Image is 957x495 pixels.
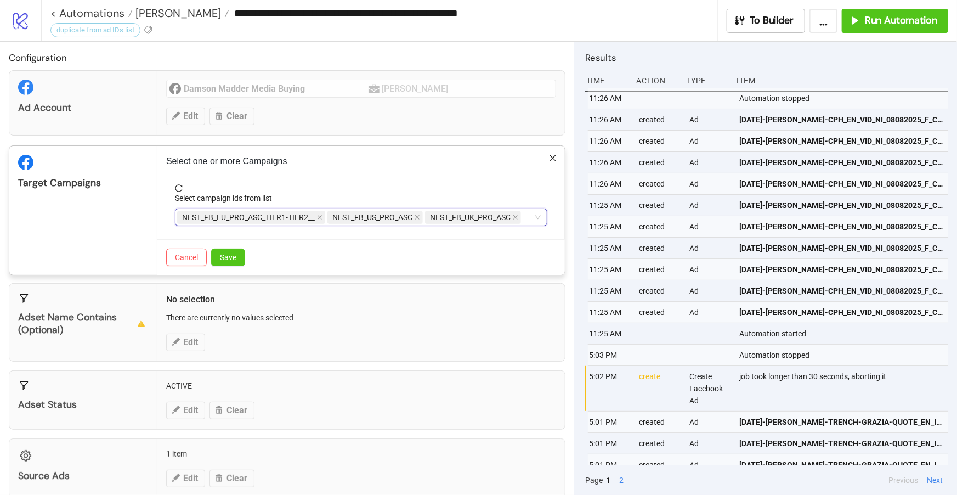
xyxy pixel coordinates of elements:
[50,23,140,37] div: duplicate from ad IDs list
[740,459,944,471] span: [DATE]-[PERSON_NAME]-TRENCH-GRAZIA-QUOTE_EN_IMG_OUTWEAR_PP_01082025_F_CC_SC24_None_META_CONVERSION_
[688,280,731,301] div: Ad
[739,366,952,411] div: job took longer than 30 seconds, aborting it
[588,131,631,151] div: 11:26 AM
[513,215,518,220] span: close
[740,238,944,258] a: [DATE]-[PERSON_NAME]-CPH_EN_VID_NI_08082025_F_CC_SC24_None_META_TRAFFIC
[740,178,944,190] span: [DATE]-[PERSON_NAME]-CPH_EN_VID_NI_08082025_F_CC_SC24_None_META_TRAFFIC
[133,8,229,19] a: [PERSON_NAME]
[166,249,207,266] button: Cancel
[638,216,681,237] div: created
[688,454,731,475] div: Ad
[688,195,731,216] div: Ad
[430,211,511,223] span: NEST_FB_UK_PRO_ASC
[740,216,944,237] a: [DATE]-[PERSON_NAME]-CPH_EN_VID_NI_08082025_F_CC_SC24_None_META_TRAFFIC
[638,366,681,411] div: create
[740,173,944,194] a: [DATE]-[PERSON_NAME]-CPH_EN_VID_NI_08082025_F_CC_SC24_None_META_TRAFFIC
[636,70,678,91] div: Action
[740,131,944,151] a: [DATE]-[PERSON_NAME]-CPH_EN_VID_NI_08082025_F_CC_SC24_None_META_TRAFFIC
[740,285,944,297] span: [DATE]-[PERSON_NAME]-CPH_EN_VID_NI_08082025_F_CC_SC24_None_META_TRAFFIC
[740,437,944,449] span: [DATE]-[PERSON_NAME]-TRENCH-GRAZIA-QUOTE_EN_IMG_OUTWEAR_PP_01082025_F_CC_SC24_None_META_CONVERSION_
[736,70,949,91] div: Item
[740,152,944,173] a: [DATE]-[PERSON_NAME]-CPH_EN_VID_NI_08082025_F_CC_SC24_None_META_TRAFFIC
[18,177,148,189] div: Target Campaigns
[603,474,614,486] button: 1
[740,263,944,275] span: [DATE]-[PERSON_NAME]-CPH_EN_VID_NI_08082025_F_CC_SC24_None_META_TRAFFIC
[177,211,325,224] span: NEST_FB_EU_PRO_ASC_TIER1-TIER2__
[588,366,631,411] div: 5:02 PM
[638,195,681,216] div: created
[688,109,731,130] div: Ad
[740,135,944,147] span: [DATE]-[PERSON_NAME]-CPH_EN_VID_NI_08082025_F_CC_SC24_None_META_TRAFFIC
[740,156,944,168] span: [DATE]-[PERSON_NAME]-CPH_EN_VID_NI_08082025_F_CC_SC24_None_META_TRAFFIC
[638,280,681,301] div: created
[549,154,557,162] span: close
[415,215,420,220] span: close
[166,155,556,168] p: Select one or more Campaigns
[9,50,565,65] h2: Configuration
[588,88,631,109] div: 11:26 AM
[727,9,806,33] button: To Builder
[588,323,631,344] div: 11:25 AM
[688,412,731,432] div: Ad
[638,412,681,432] div: created
[588,216,631,237] div: 11:25 AM
[842,9,948,33] button: Run Automation
[220,253,236,262] span: Save
[739,323,952,344] div: Automation started
[585,474,603,486] span: Page
[50,8,133,19] a: < Automations
[740,195,944,216] a: [DATE]-[PERSON_NAME]-CPH_EN_VID_NI_08082025_F_CC_SC24_None_META_TRAFFIC
[739,88,952,109] div: Automation stopped
[133,6,221,20] span: [PERSON_NAME]
[588,173,631,194] div: 11:26 AM
[740,109,944,130] a: [DATE]-[PERSON_NAME]-CPH_EN_VID_NI_08082025_F_CC_SC24_None_META_TRAFFIC
[588,433,631,454] div: 5:01 PM
[688,173,731,194] div: Ad
[740,433,944,454] a: [DATE]-[PERSON_NAME]-TRENCH-GRAZIA-QUOTE_EN_IMG_OUTWEAR_PP_01082025_F_CC_SC24_None_META_CONVERSION_
[809,9,837,33] button: ...
[523,211,525,224] input: Select campaign ids from list
[740,259,944,280] a: [DATE]-[PERSON_NAME]-CPH_EN_VID_NI_08082025_F_CC_SC24_None_META_TRAFFIC
[175,192,279,204] label: Select campaign ids from list
[588,280,631,301] div: 11:25 AM
[740,412,944,432] a: [DATE]-[PERSON_NAME]-TRENCH-GRAZIA-QUOTE_EN_IMG_OUTWEAR_PP_01082025_F_CC_SC24_None_META_CONVERSION_
[740,454,944,475] a: [DATE]-[PERSON_NAME]-TRENCH-GRAZIA-QUOTE_EN_IMG_OUTWEAR_PP_01082025_F_CC_SC24_None_META_CONVERSION_
[182,211,315,223] span: NEST_FB_EU_PRO_ASC_TIER1-TIER2__
[588,109,631,130] div: 11:26 AM
[638,131,681,151] div: created
[688,302,731,323] div: Ad
[924,474,946,486] button: Next
[327,211,423,224] span: NEST_FB_US_PRO_ASC
[638,433,681,454] div: created
[585,70,628,91] div: Time
[688,216,731,237] div: Ad
[740,280,944,301] a: [DATE]-[PERSON_NAME]-CPH_EN_VID_NI_08082025_F_CC_SC24_None_META_TRAFFIC
[588,259,631,280] div: 11:25 AM
[588,454,631,475] div: 5:01 PM
[616,474,627,486] button: 2
[638,152,681,173] div: created
[740,114,944,126] span: [DATE]-[PERSON_NAME]-CPH_EN_VID_NI_08082025_F_CC_SC24_None_META_TRAFFIC
[739,345,952,365] div: Automation stopped
[688,131,731,151] div: Ad
[638,454,681,475] div: created
[175,253,198,262] span: Cancel
[688,366,731,411] div: Create Facebook Ad
[175,184,547,192] span: reload
[332,211,412,223] span: NEST_FB_US_PRO_ASC
[885,474,921,486] button: Previous
[688,152,731,173] div: Ad
[638,238,681,258] div: created
[740,302,944,323] a: [DATE]-[PERSON_NAME]-CPH_EN_VID_NI_08082025_F_CC_SC24_None_META_TRAFFIC
[740,221,944,233] span: [DATE]-[PERSON_NAME]-CPH_EN_VID_NI_08082025_F_CC_SC24_None_META_TRAFFIC
[588,195,631,216] div: 11:25 AM
[688,259,731,280] div: Ad
[211,249,245,266] button: Save
[686,70,728,91] div: Type
[425,211,521,224] span: NEST_FB_UK_PRO_ASC
[588,302,631,323] div: 11:25 AM
[638,259,681,280] div: created
[588,152,631,173] div: 11:26 AM
[638,109,681,130] div: created
[638,302,681,323] div: created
